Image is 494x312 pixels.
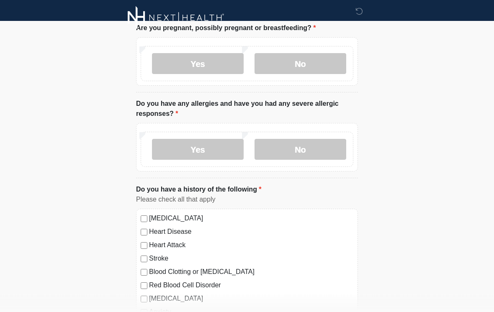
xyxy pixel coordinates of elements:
label: Heart Attack [149,240,353,251]
label: Do you have any allergies and have you had any severe allergic responses? [136,99,358,119]
div: Please check all that apply [136,195,358,205]
input: Red Blood Cell Disorder [141,283,147,289]
label: [MEDICAL_DATA] [149,294,353,304]
input: Heart Disease [141,229,147,236]
img: Next-Health Logo [128,6,224,29]
input: [MEDICAL_DATA] [141,216,147,222]
input: Heart Attack [141,243,147,249]
input: [MEDICAL_DATA] [141,296,147,303]
input: Stroke [141,256,147,263]
label: No [255,139,346,160]
label: Yes [152,54,244,74]
label: Stroke [149,254,353,264]
input: Blood Clotting or [MEDICAL_DATA] [141,269,147,276]
label: Heart Disease [149,227,353,237]
label: No [255,54,346,74]
label: [MEDICAL_DATA] [149,214,353,224]
label: Do you have a history of the following [136,185,262,195]
label: Yes [152,139,244,160]
label: Blood Clotting or [MEDICAL_DATA] [149,267,353,277]
label: Red Blood Cell Disorder [149,281,353,291]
